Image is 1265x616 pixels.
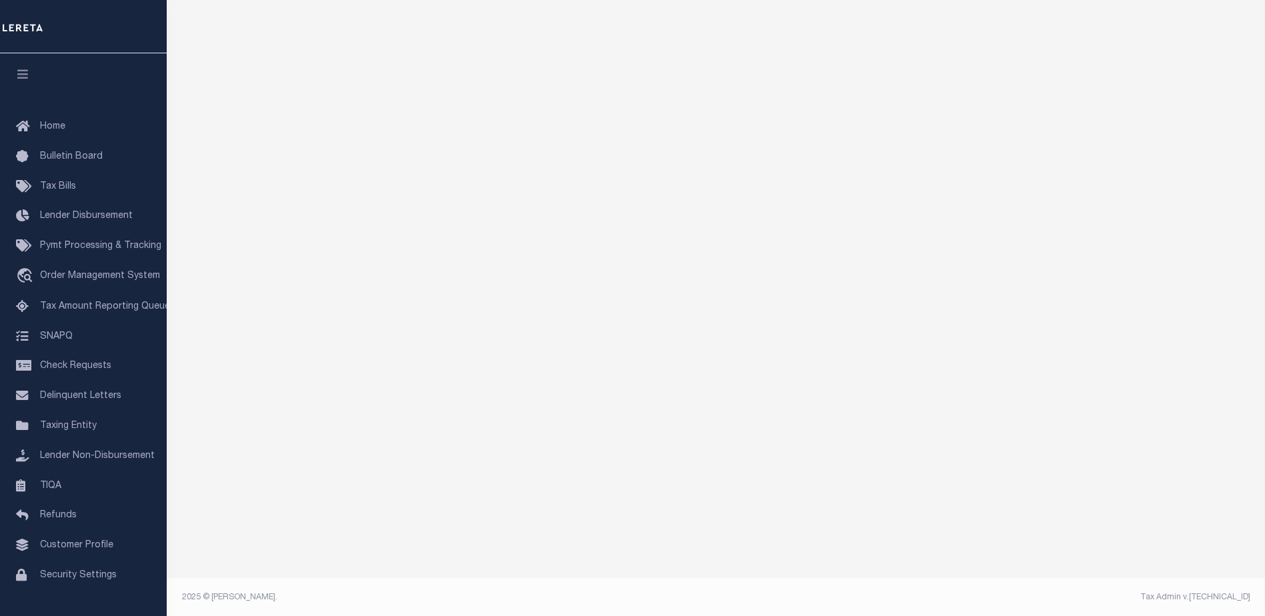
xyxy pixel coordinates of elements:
span: Tax Amount Reporting Queue [40,302,170,311]
span: Lender Disbursement [40,211,133,221]
span: Check Requests [40,361,111,371]
span: SNAPQ [40,331,73,341]
span: Lender Non-Disbursement [40,451,155,461]
span: Bulletin Board [40,152,103,161]
span: Tax Bills [40,182,76,191]
div: 2025 © [PERSON_NAME]. [172,591,716,603]
i: travel_explore [16,268,37,285]
span: Pymt Processing & Tracking [40,241,161,251]
span: Refunds [40,511,77,520]
span: Home [40,122,65,131]
span: Taxing Entity [40,421,97,431]
div: Tax Admin v.[TECHNICAL_ID] [726,591,1250,603]
span: Security Settings [40,571,117,580]
span: Delinquent Letters [40,391,121,401]
span: Customer Profile [40,541,113,550]
span: TIQA [40,481,61,490]
span: Order Management System [40,271,160,281]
